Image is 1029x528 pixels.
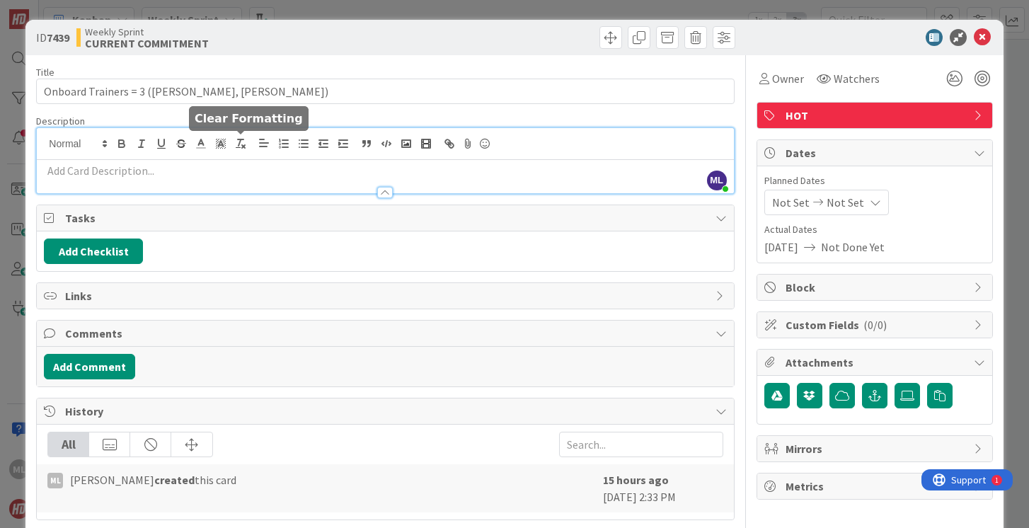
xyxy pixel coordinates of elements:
label: Title [36,66,54,79]
h5: Clear Formatting [195,112,303,125]
span: ID [36,29,69,46]
b: created [154,473,195,487]
span: [PERSON_NAME] this card [70,471,236,488]
span: Not Done Yet [821,239,885,256]
span: Tasks [65,210,708,226]
div: [DATE] 2:33 PM [603,471,723,505]
button: Add Comment [44,354,135,379]
b: 15 hours ago [603,473,669,487]
span: Support [30,2,64,19]
span: Description [36,115,85,127]
input: type card name here... [36,79,734,104]
span: Not Set [772,194,810,211]
div: All [48,432,89,457]
span: ( 0/0 ) [863,318,887,332]
span: Comments [65,325,708,342]
span: Metrics [786,478,967,495]
span: Custom Fields [786,316,967,333]
span: Attachments [786,354,967,371]
span: Watchers [834,70,880,87]
span: Block [786,279,967,296]
span: Links [65,287,708,304]
span: Weekly Sprint [85,26,209,38]
button: Add Checklist [44,239,143,264]
b: CURRENT COMMITMENT [85,38,209,49]
span: Actual Dates [764,222,985,237]
span: Owner [772,70,804,87]
div: ML [47,473,63,488]
div: 1 [74,6,77,17]
span: Dates [786,144,967,161]
span: Not Set [827,194,864,211]
span: History [65,403,708,420]
span: Mirrors [786,440,967,457]
span: ML [707,171,727,190]
b: 7439 [47,30,69,45]
span: HOT [786,107,967,124]
span: Planned Dates [764,173,985,188]
span: [DATE] [764,239,798,256]
input: Search... [559,432,723,457]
